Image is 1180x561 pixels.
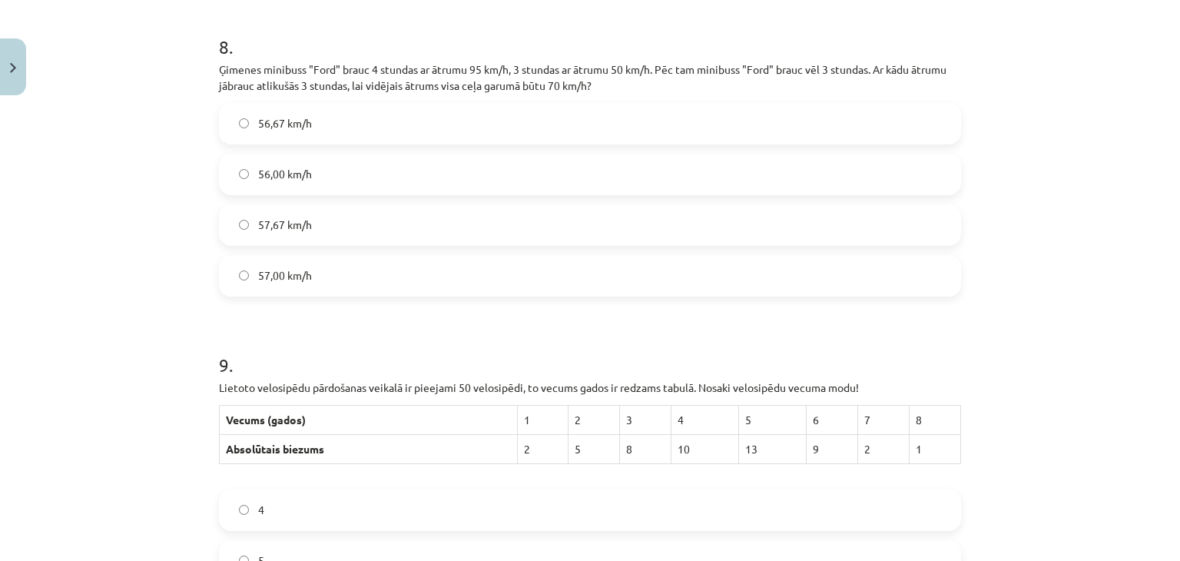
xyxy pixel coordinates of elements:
td: 2 [517,434,568,463]
img: icon-close-lesson-0947bae3869378f0d4975bcd49f059093ad1ed9edebbc8119c70593378902aed.svg [10,63,16,73]
input: 57,00 km/h [239,271,249,280]
th: Vecums (gados) [220,405,518,434]
span: 56,67 km/h [258,115,312,131]
td: 9 [807,434,858,463]
td: 2 [568,405,620,434]
td: 10 [671,434,739,463]
td: 6 [807,405,858,434]
input: 4 [239,505,249,515]
td: 8 [620,434,671,463]
th: Absolūtais biezums [220,434,518,463]
td: 5 [568,434,620,463]
td: 13 [739,434,807,463]
td: 4 [671,405,739,434]
span: 4 [258,502,264,518]
span: 57,00 km/h [258,267,312,284]
td: 8 [910,405,961,434]
td: 5 [739,405,807,434]
p: Ģimenes minibuss "Ford" brauc 4 stundas ar ātrumu 95 km/h, 3 stundas ar ātrumu 50 km/h. Pēc tam m... [219,61,961,94]
input: 57,67 km/h [239,220,249,230]
td: 1 [910,434,961,463]
input: 56,67 km/h [239,118,249,128]
td: 1 [517,405,568,434]
h1: 9 . [219,327,961,375]
h1: 8 . [219,9,961,57]
span: 56,00 km/h [258,166,312,182]
span: 57,67 km/h [258,217,312,233]
td: 3 [620,405,671,434]
input: 56,00 km/h [239,169,249,179]
td: 2 [858,434,910,463]
p: Lietoto velosipēdu pārdošanas veikalā ir pieejami 50 velosipēdi, to vecums gados ir redzams tabul... [219,380,961,396]
td: 7 [858,405,910,434]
